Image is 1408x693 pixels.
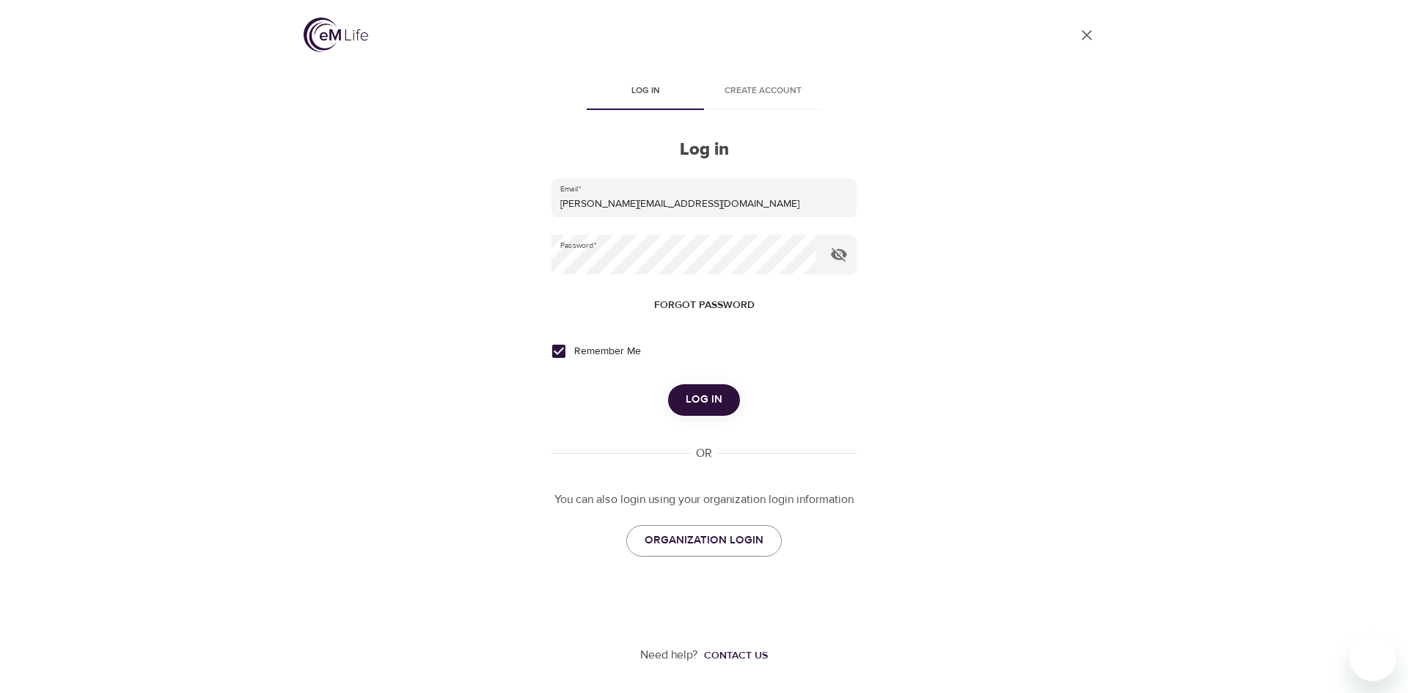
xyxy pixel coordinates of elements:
[574,344,641,359] span: Remember Me
[551,491,857,508] p: You can also login using your organization login information
[551,75,857,110] div: disabled tabs example
[626,525,782,556] a: ORGANIZATION LOGIN
[704,648,768,663] div: Contact us
[645,531,763,550] span: ORGANIZATION LOGIN
[686,390,722,409] span: Log in
[698,648,768,663] a: Contact us
[640,647,698,664] p: Need help?
[595,84,695,99] span: Log in
[1069,18,1104,53] a: close
[668,384,740,415] button: Log in
[1349,634,1396,681] iframe: Button to launch messaging window
[648,292,760,319] button: Forgot password
[713,84,813,99] span: Create account
[690,445,718,462] div: OR
[304,18,368,52] img: logo
[654,296,755,315] span: Forgot password
[551,139,857,161] h2: Log in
